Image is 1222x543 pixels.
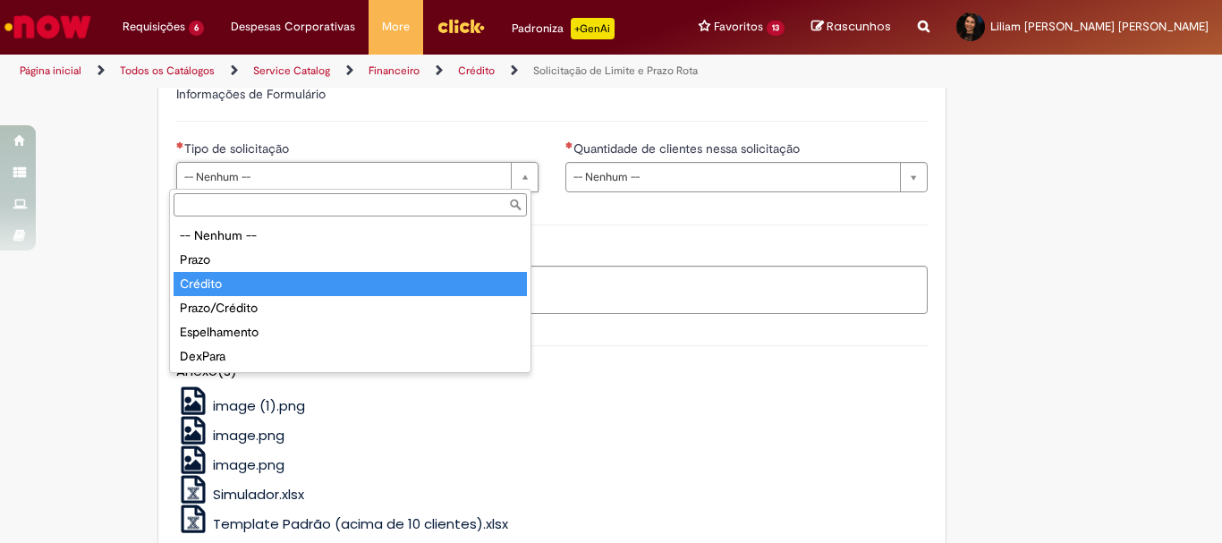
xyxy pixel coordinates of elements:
[174,272,527,296] div: Crédito
[174,296,527,320] div: Prazo/Crédito
[174,248,527,272] div: Prazo
[174,224,527,248] div: -- Nenhum --
[174,344,527,369] div: DexPara
[170,220,530,372] ul: Tipo de solicitação
[174,320,527,344] div: Espelhamento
